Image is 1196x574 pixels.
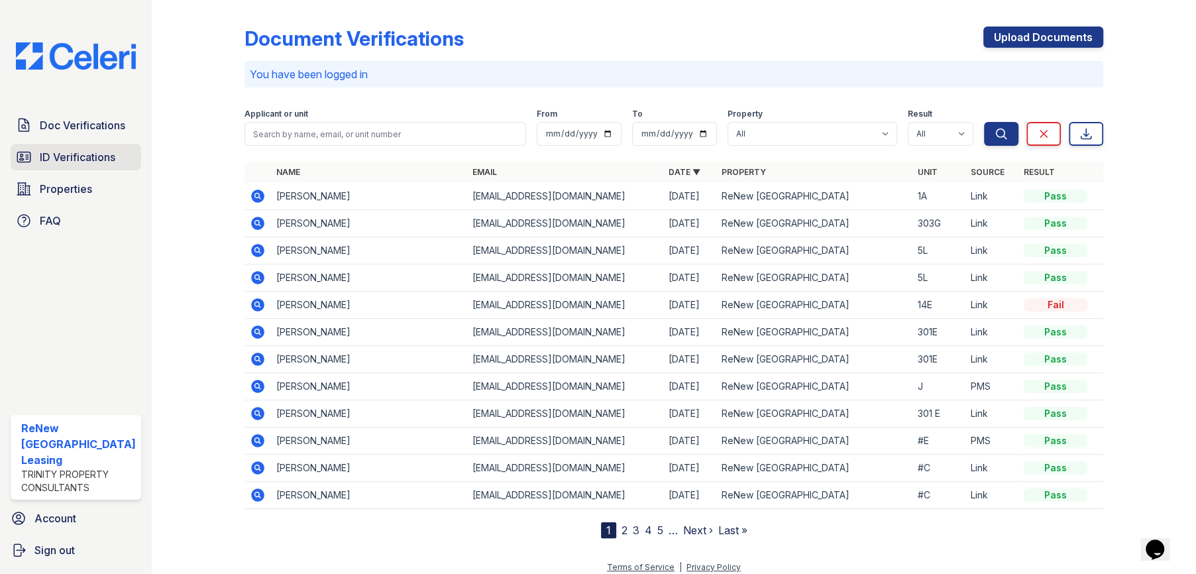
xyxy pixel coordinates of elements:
[716,346,912,373] td: ReNew [GEOGRAPHIC_DATA]
[40,213,61,229] span: FAQ
[1024,271,1087,284] div: Pass
[1024,325,1087,339] div: Pass
[965,428,1018,455] td: PMS
[965,400,1018,428] td: Link
[1024,353,1087,366] div: Pass
[11,112,141,139] a: Doc Verifications
[601,522,616,538] div: 1
[722,167,766,177] a: Property
[912,373,965,400] td: J
[663,237,716,264] td: [DATE]
[965,237,1018,264] td: Link
[271,428,467,455] td: [PERSON_NAME]
[607,562,675,572] a: Terms of Service
[467,183,663,210] td: [EMAIL_ADDRESS][DOMAIN_NAME]
[912,264,965,292] td: 5L
[271,210,467,237] td: [PERSON_NAME]
[663,292,716,319] td: [DATE]
[271,319,467,346] td: [PERSON_NAME]
[21,420,136,468] div: ReNew [GEOGRAPHIC_DATA] Leasing
[271,373,467,400] td: [PERSON_NAME]
[965,346,1018,373] td: Link
[633,524,639,537] a: 3
[971,167,1005,177] a: Source
[965,482,1018,509] td: Link
[663,455,716,482] td: [DATE]
[669,167,700,177] a: Date ▼
[669,522,678,538] span: …
[1024,167,1055,177] a: Result
[663,346,716,373] td: [DATE]
[250,66,1098,82] p: You have been logged in
[716,319,912,346] td: ReNew [GEOGRAPHIC_DATA]
[467,292,663,319] td: [EMAIL_ADDRESS][DOMAIN_NAME]
[271,264,467,292] td: [PERSON_NAME]
[663,183,716,210] td: [DATE]
[5,505,146,532] a: Account
[918,167,938,177] a: Unit
[1024,217,1087,230] div: Pass
[467,319,663,346] td: [EMAIL_ADDRESS][DOMAIN_NAME]
[271,183,467,210] td: [PERSON_NAME]
[663,264,716,292] td: [DATE]
[965,264,1018,292] td: Link
[912,482,965,509] td: #C
[5,537,146,563] a: Sign out
[1024,380,1087,393] div: Pass
[965,373,1018,400] td: PMS
[912,455,965,482] td: #C
[663,482,716,509] td: [DATE]
[40,117,125,133] span: Doc Verifications
[912,428,965,455] td: #E
[716,292,912,319] td: ReNew [GEOGRAPHIC_DATA]
[716,237,912,264] td: ReNew [GEOGRAPHIC_DATA]
[271,292,467,319] td: [PERSON_NAME]
[718,524,747,537] a: Last »
[276,167,300,177] a: Name
[965,292,1018,319] td: Link
[657,524,663,537] a: 5
[1024,244,1087,257] div: Pass
[965,319,1018,346] td: Link
[716,428,912,455] td: ReNew [GEOGRAPHIC_DATA]
[622,524,627,537] a: 2
[728,109,763,119] label: Property
[34,510,76,526] span: Account
[912,400,965,428] td: 301 E
[40,181,92,197] span: Properties
[537,109,557,119] label: From
[965,455,1018,482] td: Link
[1140,521,1183,561] iframe: chat widget
[965,183,1018,210] td: Link
[1024,461,1087,475] div: Pass
[245,122,526,146] input: Search by name, email, or unit number
[5,42,146,70] img: CE_Logo_Blue-a8612792a0a2168367f1c8372b55b34899dd931a85d93a1a3d3e32e68fde9ad4.png
[271,346,467,373] td: [PERSON_NAME]
[21,468,136,494] div: Trinity Property Consultants
[716,400,912,428] td: ReNew [GEOGRAPHIC_DATA]
[467,400,663,428] td: [EMAIL_ADDRESS][DOMAIN_NAME]
[1024,298,1087,312] div: Fail
[467,237,663,264] td: [EMAIL_ADDRESS][DOMAIN_NAME]
[912,346,965,373] td: 301E
[11,207,141,234] a: FAQ
[683,524,713,537] a: Next ›
[271,237,467,264] td: [PERSON_NAME]
[1024,190,1087,203] div: Pass
[663,428,716,455] td: [DATE]
[271,455,467,482] td: [PERSON_NAME]
[34,542,75,558] span: Sign out
[467,482,663,509] td: [EMAIL_ADDRESS][DOMAIN_NAME]
[11,176,141,202] a: Properties
[716,373,912,400] td: ReNew [GEOGRAPHIC_DATA]
[467,373,663,400] td: [EMAIL_ADDRESS][DOMAIN_NAME]
[271,482,467,509] td: [PERSON_NAME]
[716,210,912,237] td: ReNew [GEOGRAPHIC_DATA]
[632,109,643,119] label: To
[1024,488,1087,502] div: Pass
[983,27,1103,48] a: Upload Documents
[1024,407,1087,420] div: Pass
[467,428,663,455] td: [EMAIL_ADDRESS][DOMAIN_NAME]
[245,109,308,119] label: Applicant or unit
